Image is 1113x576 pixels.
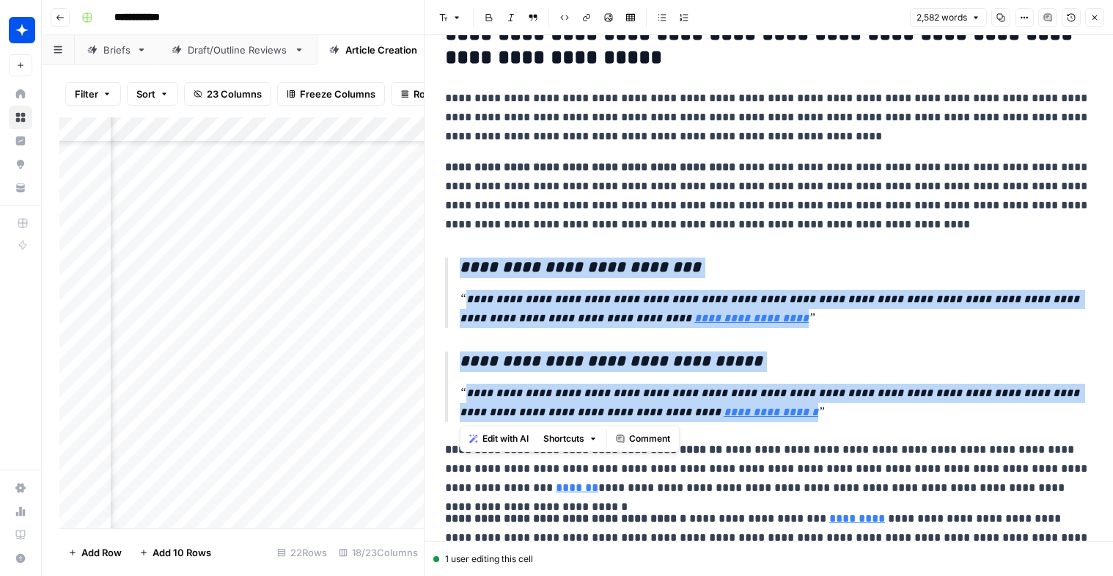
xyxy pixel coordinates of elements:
span: Add 10 Rows [153,545,211,560]
div: 22 Rows [271,541,333,564]
a: Briefs [75,35,159,65]
span: Sort [136,87,155,101]
a: Insights [9,129,32,153]
button: Comment [610,429,676,448]
button: Edit with AI [463,429,535,448]
a: Usage [9,500,32,523]
img: Wiz Logo [9,17,35,43]
span: 23 Columns [207,87,262,101]
button: 23 Columns [184,82,271,106]
button: Help + Support [9,547,32,570]
a: Opportunities [9,153,32,176]
div: Draft/Outline Reviews [188,43,288,57]
span: Freeze Columns [300,87,375,101]
div: Article Creation [345,43,417,57]
a: Browse [9,106,32,129]
div: Briefs [103,43,131,57]
span: Add Row [81,545,122,560]
button: Row Height [391,82,476,106]
a: Settings [9,476,32,500]
span: Edit with AI [482,432,529,445]
span: Shortcuts [543,432,584,445]
button: Add Row [59,541,131,564]
button: Shortcuts [537,429,603,448]
a: Article Creation [317,35,446,65]
button: Filter [65,82,121,106]
a: Draft/Outline Reviews [159,35,317,65]
button: Workspace: Wiz [9,12,32,48]
span: Filter [75,87,98,101]
a: Home [9,82,32,106]
span: Comment [629,432,670,445]
button: Add 10 Rows [131,541,220,564]
span: 2,582 words [917,11,967,24]
a: Learning Hub [9,523,32,547]
span: Row Height [414,87,466,101]
button: Sort [127,82,178,106]
div: 1 user editing this cell [433,553,1104,566]
div: 18/23 Columns [333,541,424,564]
button: 2,582 words [910,8,987,27]
a: Your Data [9,176,32,200]
button: Freeze Columns [277,82,385,106]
